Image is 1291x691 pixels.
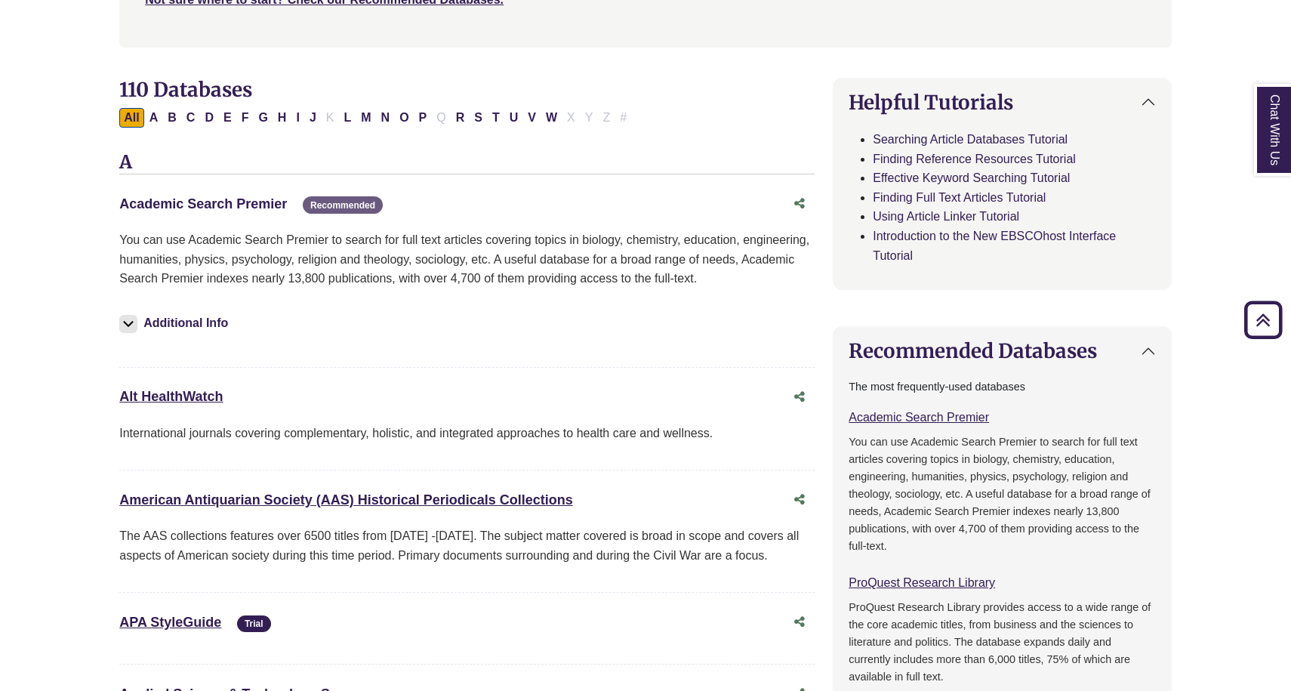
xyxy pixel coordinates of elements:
[873,171,1070,184] a: Effective Keyword Searching Tutorial
[377,108,395,128] button: Filter Results N
[237,615,271,633] span: Trial
[119,492,573,507] a: American Antiquarian Society (AAS) Historical Periodicals Collections
[873,133,1068,146] a: Searching Article Databases Tutorial
[303,196,383,214] span: Recommended
[849,433,1156,555] p: You can use Academic Search Premier to search for full text articles covering topics in biology, ...
[237,108,254,128] button: Filter Results F
[873,210,1019,223] a: Using Article Linker Tutorial
[119,77,252,102] span: 110 Databases
[470,108,487,128] button: Filter Results S
[119,424,815,443] p: International journals covering complementary, holistic, and integrated approaches to health care...
[163,108,181,128] button: Filter Results B
[849,599,1156,686] p: ProQuest Research Library provides access to a wide range of the core academic titles, from busin...
[451,108,470,128] button: Filter Results R
[849,411,989,424] a: Academic Search Premier
[273,108,291,128] button: Filter Results H
[873,191,1046,204] a: Finding Full Text Articles Tutorial
[833,327,1171,375] button: Recommended Databases
[505,108,523,128] button: Filter Results U
[873,230,1116,262] a: Introduction to the New EBSCOhost Interface Tutorial
[523,108,541,128] button: Filter Results V
[356,108,375,128] button: Filter Results M
[200,108,218,128] button: Filter Results D
[119,110,633,123] div: Alpha-list to filter by first letter of database name
[541,108,562,128] button: Filter Results W
[119,389,223,404] a: Alt HealthWatch
[145,108,163,128] button: Filter Results A
[784,383,815,412] button: Share this database
[305,108,321,128] button: Filter Results J
[849,378,1156,396] p: The most frequently-used databases
[119,196,287,211] a: Academic Search Premier
[119,108,143,128] button: All
[873,153,1076,165] a: Finding Reference Resources Tutorial
[488,108,504,128] button: Filter Results T
[119,152,815,174] h3: A
[784,608,815,637] button: Share this database
[219,108,236,128] button: Filter Results E
[395,108,413,128] button: Filter Results O
[182,108,200,128] button: Filter Results C
[339,108,356,128] button: Filter Results L
[1239,310,1287,330] a: Back to Top
[119,313,233,334] button: Additional Info
[254,108,272,128] button: Filter Results G
[119,526,815,565] p: The AAS collections features over 6500 titles from [DATE] -[DATE]. The subject matter covered is ...
[833,79,1171,126] button: Helpful Tutorials
[784,486,815,514] button: Share this database
[119,615,221,630] a: APA StyleGuide
[119,230,815,288] p: You can use Academic Search Premier to search for full text articles covering topics in biology, ...
[849,576,995,589] a: ProQuest Research Library
[414,108,432,128] button: Filter Results P
[784,190,815,218] button: Share this database
[291,108,303,128] button: Filter Results I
